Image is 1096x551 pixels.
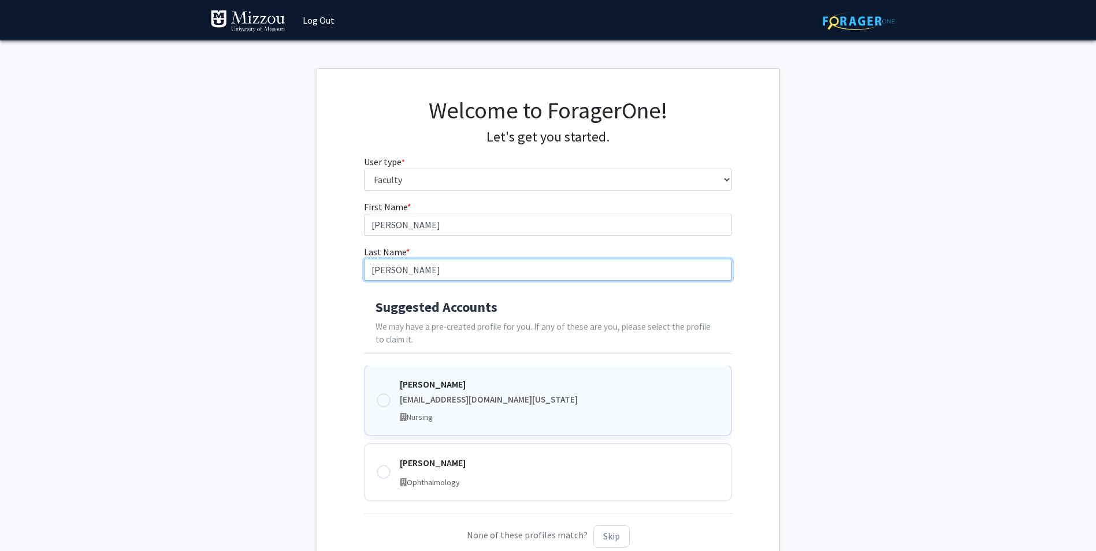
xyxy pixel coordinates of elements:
[400,456,719,470] div: [PERSON_NAME]
[407,477,460,487] span: Ophthalmology
[9,499,49,542] iframe: Chat
[823,12,895,30] img: ForagerOne Logo
[364,96,732,124] h1: Welcome to ForagerOne!
[364,201,407,213] span: First Name
[400,393,719,407] div: [EMAIL_ADDRESS][DOMAIN_NAME][US_STATE]
[210,10,285,33] img: University of Missouri Logo
[400,377,719,391] div: [PERSON_NAME]
[593,525,630,548] button: Skip
[364,155,405,169] label: User type
[376,299,720,316] h4: Suggested Accounts
[407,412,433,422] span: Nursing
[364,246,406,258] span: Last Name
[376,321,720,347] p: We may have a pre-created profile for you. If any of these are you, please select the profile to ...
[364,525,732,548] p: None of these profiles match?
[364,129,732,146] h4: Let's get you started.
